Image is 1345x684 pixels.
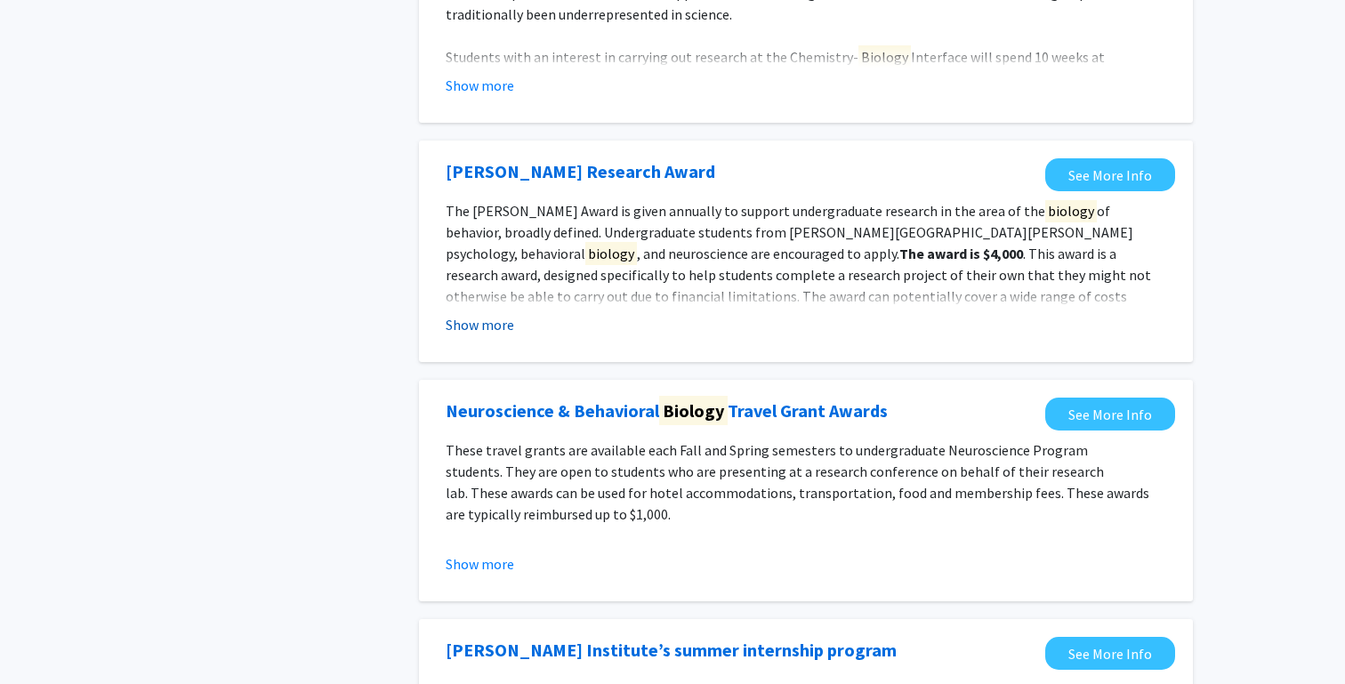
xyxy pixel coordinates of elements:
p: Students with an interest in carrying out research at the Chemistry- Interface will spend 10 week... [446,46,1166,110]
iframe: Chat [1269,604,1332,671]
mark: biology [1045,199,1097,222]
span: The [PERSON_NAME] Award is given annually to support undergraduate research in the area of the of... [446,199,1133,265]
a: Opens in a new tab [1045,398,1175,431]
button: Show more [446,553,514,575]
p: These travel grants are available each Fall and Spring semesters to undergraduate Neuroscience Pr... [446,439,1166,525]
button: Show more [446,314,514,335]
mark: biology [585,242,637,265]
mark: Biology [659,396,728,425]
a: Opens in a new tab [1045,158,1175,191]
a: Opens in a new tab [1045,637,1175,670]
mark: Biology [858,45,911,68]
a: Opens in a new tab [446,637,897,664]
a: Opens in a new tab [446,158,715,185]
button: Show more [446,75,514,96]
a: Opens in a new tab [446,398,888,424]
strong: The award is $4,000 [899,245,1023,262]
